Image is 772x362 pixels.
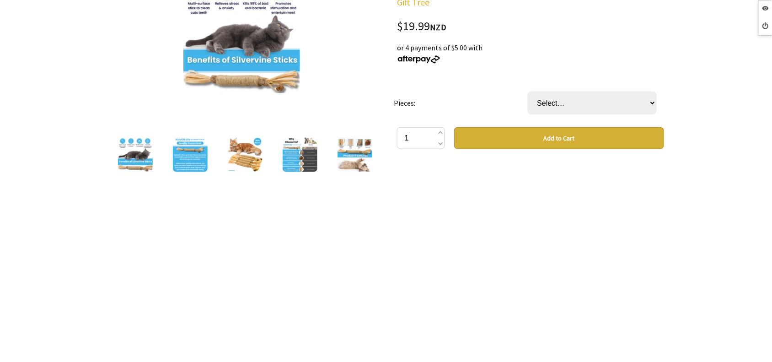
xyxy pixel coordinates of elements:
img: Nylatails® Silvervine Dental Sticks [228,137,263,172]
img: Nylatails® Silvervine Dental Sticks [173,137,208,172]
img: Afterpay [397,55,441,64]
div: or 4 payments of $5.00 with [397,42,664,64]
div: $19.99 [397,21,664,33]
img: Nylatails® Silvervine Dental Sticks [338,137,372,172]
img: Nylatails® Silvervine Dental Sticks [118,137,153,172]
div: Write a review [397,163,664,346]
td: Pieces: [394,79,528,127]
button: Add to Cart [454,127,664,149]
span: NZD [430,22,446,32]
img: Nylatails® Silvervine Dental Sticks [283,137,317,172]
